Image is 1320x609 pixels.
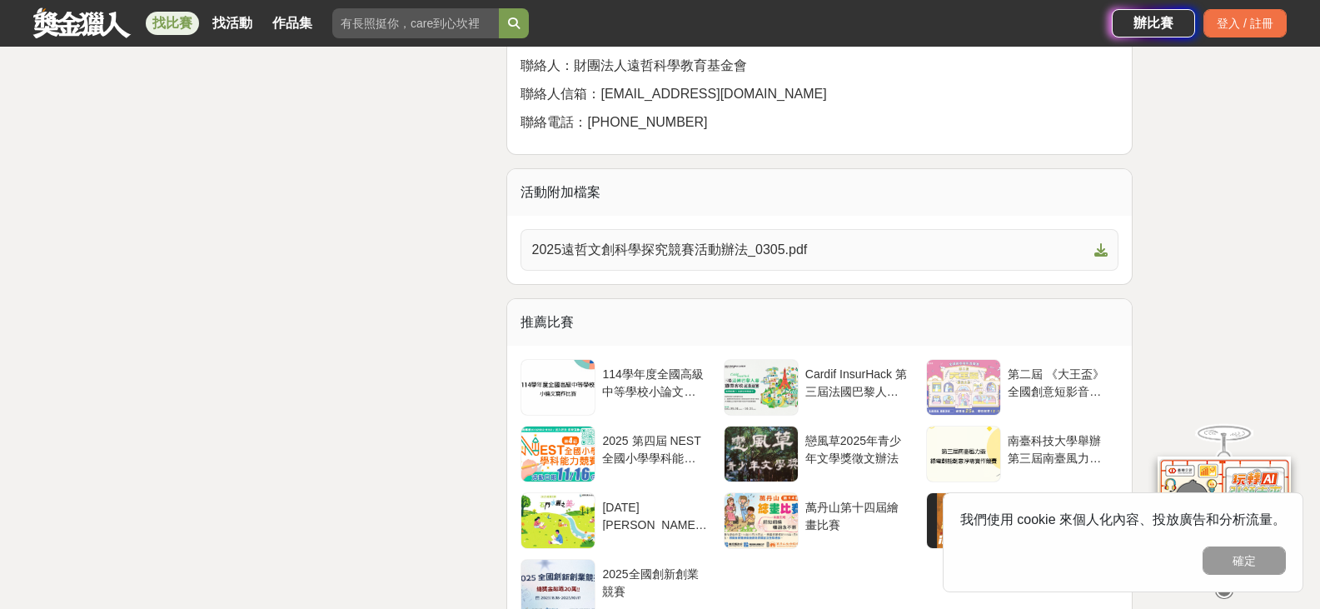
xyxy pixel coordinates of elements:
a: 第二屆 《大王盃》全國創意短影音競賽 [926,359,1118,416]
a: 2025 第四屆 NEST全國小學學科能力競賽 [521,426,713,482]
div: 萬丹山第十四屆繪畫比賽 [805,499,909,531]
div: Cardif InsurHack 第三屆法國巴黎人壽校園黑客松商業競賽 [805,366,909,397]
span: 聯絡人信箱：[EMAIL_ADDRESS][DOMAIN_NAME] [521,87,826,101]
a: 找比賽 [146,12,199,35]
span: 2025遠哲文創科學探究競賽活動辦法_0305.pdf [531,240,1088,260]
div: 推薦比賽 [507,299,1132,346]
a: 南臺科技大學舉辦 第三屆南臺風力盃-綠電創能創意淨零實作競賽 [926,426,1118,482]
a: [DATE][PERSON_NAME]之美繪畫比賽 [521,492,713,549]
a: Cardif InsurHack 第三屆法國巴黎人壽校園黑客松商業競賽 [724,359,916,416]
a: 萬丹山第十四屆繪畫比賽 [724,492,916,549]
span: 聯絡電話：[PHONE_NUMBER] [521,115,707,129]
span: 我們使用 cookie 來個人化內容、投放廣告和分析流量。 [960,512,1286,527]
a: 作品集 [266,12,319,35]
a: 2025年 國泰新世紀潛力畫展 繪畫比賽 [926,492,1118,549]
a: 找活動 [206,12,259,35]
div: 2025全國創新創業競賽 [602,566,706,597]
div: 登入 / 註冊 [1203,9,1287,37]
div: 戀風草2025年青少年文學獎徵文辦法 [805,432,909,464]
img: d2146d9a-e6f6-4337-9592-8cefde37ba6b.png [1158,457,1291,567]
div: [DATE][PERSON_NAME]之美繪畫比賽 [602,499,706,531]
a: 辦比賽 [1112,9,1195,37]
span: 聯絡人：財團法人遠哲科學教育基金會 [521,58,747,72]
button: 確定 [1203,547,1286,575]
a: 戀風草2025年青少年文學獎徵文辦法 [724,426,916,482]
a: 2025遠哲文創科學探究競賽活動辦法_0305.pdf [521,229,1118,271]
a: 114學年度全國高級中等學校小論文寫作比賽 [521,359,713,416]
div: 活動附加檔案 [507,169,1132,216]
div: 南臺科技大學舉辦 第三屆南臺風力盃-綠電創能創意淨零實作競賽 [1008,432,1112,464]
div: 2025 第四屆 NEST全國小學學科能力競賽 [602,432,706,464]
div: 114學年度全國高級中等學校小論文寫作比賽 [602,366,706,397]
input: 有長照挺你，care到心坎裡！青春出手，拍出照顧 影音徵件活動 [332,8,499,38]
div: 第二屆 《大王盃》全國創意短影音競賽 [1008,366,1112,397]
